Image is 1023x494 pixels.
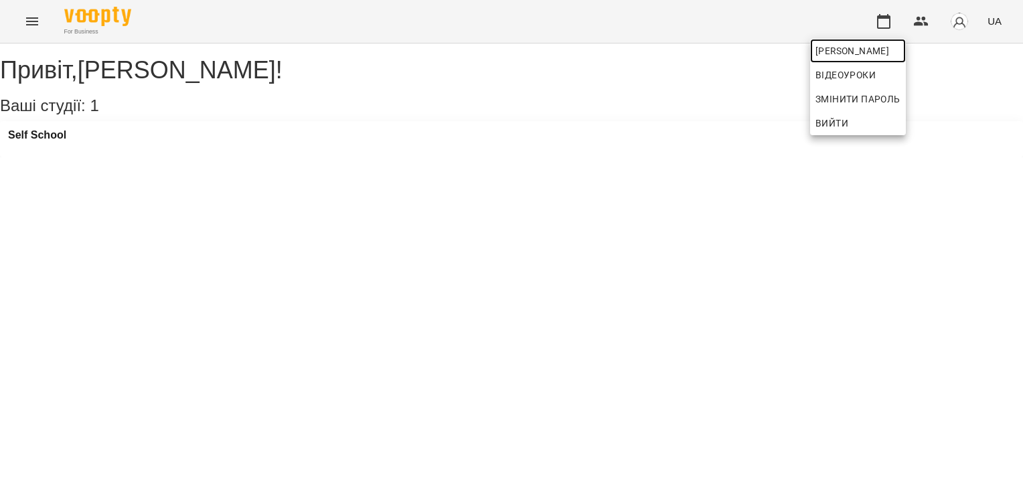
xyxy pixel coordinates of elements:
span: Змінити пароль [815,91,900,107]
span: [PERSON_NAME] [815,43,900,59]
span: Вийти [815,115,848,131]
span: Відеоуроки [815,67,876,83]
a: [PERSON_NAME] [810,39,906,63]
button: Вийти [810,111,906,135]
a: Відеоуроки [810,63,881,87]
a: Змінити пароль [810,87,906,111]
